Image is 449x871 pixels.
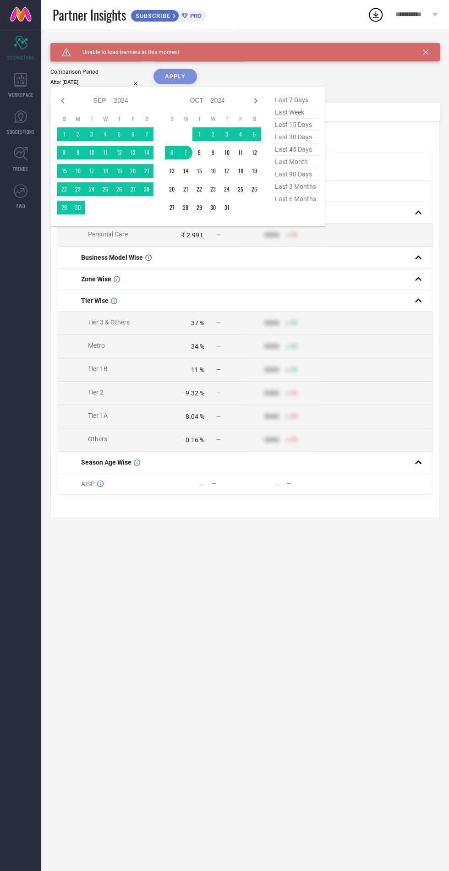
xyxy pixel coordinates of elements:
td: Fri Oct 11 2024 [234,146,247,159]
div: Next month [250,95,261,106]
span: SCORECARDS [7,54,34,61]
span: SUGGESTIONS [7,128,35,135]
span: last month [273,156,318,168]
div: — [286,481,319,487]
td: Mon Sep 02 2024 [71,127,85,141]
td: Tue Oct 29 2024 [192,201,206,214]
span: Tier 1B [88,365,108,373]
span: last 7 days [273,94,318,106]
td: Thu Sep 12 2024 [112,146,126,159]
span: last 90 days [273,168,318,181]
td: Fri Sep 27 2024 [126,182,140,196]
td: Mon Sep 16 2024 [71,164,85,178]
td: Tue Sep 03 2024 [85,127,99,141]
span: Tier 3 & Others [88,318,130,326]
span: Tier 1A [88,412,108,419]
td: Sun Sep 29 2024 [57,201,71,214]
td: Sun Sep 01 2024 [57,127,71,141]
td: Sun Oct 20 2024 [165,182,179,196]
th: Tuesday [192,115,206,123]
td: Tue Oct 01 2024 [192,127,206,141]
td: Thu Oct 24 2024 [220,182,234,196]
div: 9999 [264,413,279,420]
div: 9999 [264,319,279,327]
span: — [216,232,220,238]
td: Mon Oct 28 2024 [179,201,192,214]
span: FWD [16,203,25,209]
a: SUBSCRIBEPRO [131,7,206,22]
span: Season Age Wise [81,459,131,466]
span: — [216,413,220,420]
div: — [200,480,205,488]
th: Friday [234,115,247,123]
span: — [216,437,220,443]
span: Partner Insights [53,5,126,24]
td: Thu Oct 31 2024 [220,201,234,214]
td: Wed Oct 16 2024 [206,164,220,178]
td: Mon Sep 09 2024 [71,146,85,159]
span: last 15 days [273,119,318,131]
td: Tue Sep 10 2024 [85,146,99,159]
span: Zone Wise [81,275,111,283]
th: Sunday [57,115,71,123]
div: 9.32 % [186,389,204,397]
span: 50 [291,320,297,326]
div: 34 % [191,343,204,350]
td: Thu Sep 26 2024 [112,182,126,196]
td: Sun Oct 13 2024 [165,164,179,178]
span: Unable to load banners at this moment [71,49,180,55]
td: Thu Sep 05 2024 [112,127,126,141]
td: Wed Oct 02 2024 [206,127,220,141]
span: Others [88,435,107,443]
td: Fri Sep 13 2024 [126,146,140,159]
div: — [212,481,245,487]
div: 9999 [264,343,279,350]
span: Tier 2 [88,389,104,396]
td: Sun Oct 27 2024 [165,201,179,214]
div: Comparison Period [50,69,142,75]
td: Thu Oct 03 2024 [220,127,234,141]
span: Personal Care [88,230,128,238]
td: Wed Sep 25 2024 [99,182,112,196]
td: Sat Oct 12 2024 [247,146,261,159]
td: Sat Sep 07 2024 [140,127,153,141]
span: Tier Wise [81,297,109,304]
td: Sun Sep 22 2024 [57,182,71,196]
div: 8.04 % [186,413,204,420]
div: 0.16 % [186,436,204,444]
span: AISP [81,480,95,488]
td: Tue Sep 17 2024 [85,164,99,178]
div: Brand [50,43,142,49]
td: Sat Sep 28 2024 [140,182,153,196]
th: Saturday [140,115,153,123]
td: Mon Oct 21 2024 [179,182,192,196]
td: Fri Oct 04 2024 [234,127,247,141]
td: Wed Oct 30 2024 [206,201,220,214]
div: ₹ 2.99 L [181,231,204,239]
div: 9999 [264,436,279,444]
span: last week [273,106,318,119]
span: — [216,320,220,326]
div: Open download list [367,6,384,23]
td: Tue Oct 15 2024 [192,164,206,178]
span: last 30 days [273,131,318,143]
span: PRO [188,12,202,19]
td: Thu Oct 10 2024 [220,146,234,159]
td: Sat Oct 19 2024 [247,164,261,178]
td: Thu Sep 19 2024 [112,164,126,178]
span: 50 [291,437,297,443]
input: Select comparison period [50,77,142,87]
td: Sat Oct 26 2024 [247,182,261,196]
td: Sun Sep 08 2024 [57,146,71,159]
td: Fri Sep 20 2024 [126,164,140,178]
th: Friday [126,115,140,123]
span: TRENDS [13,165,28,172]
span: 50 [291,413,297,420]
th: Wednesday [206,115,220,123]
td: Tue Sep 24 2024 [85,182,99,196]
td: Sun Oct 06 2024 [165,146,179,159]
span: WORKSPACE [8,91,33,98]
td: Wed Oct 23 2024 [206,182,220,196]
td: Wed Sep 04 2024 [99,127,112,141]
td: Sat Sep 21 2024 [140,164,153,178]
